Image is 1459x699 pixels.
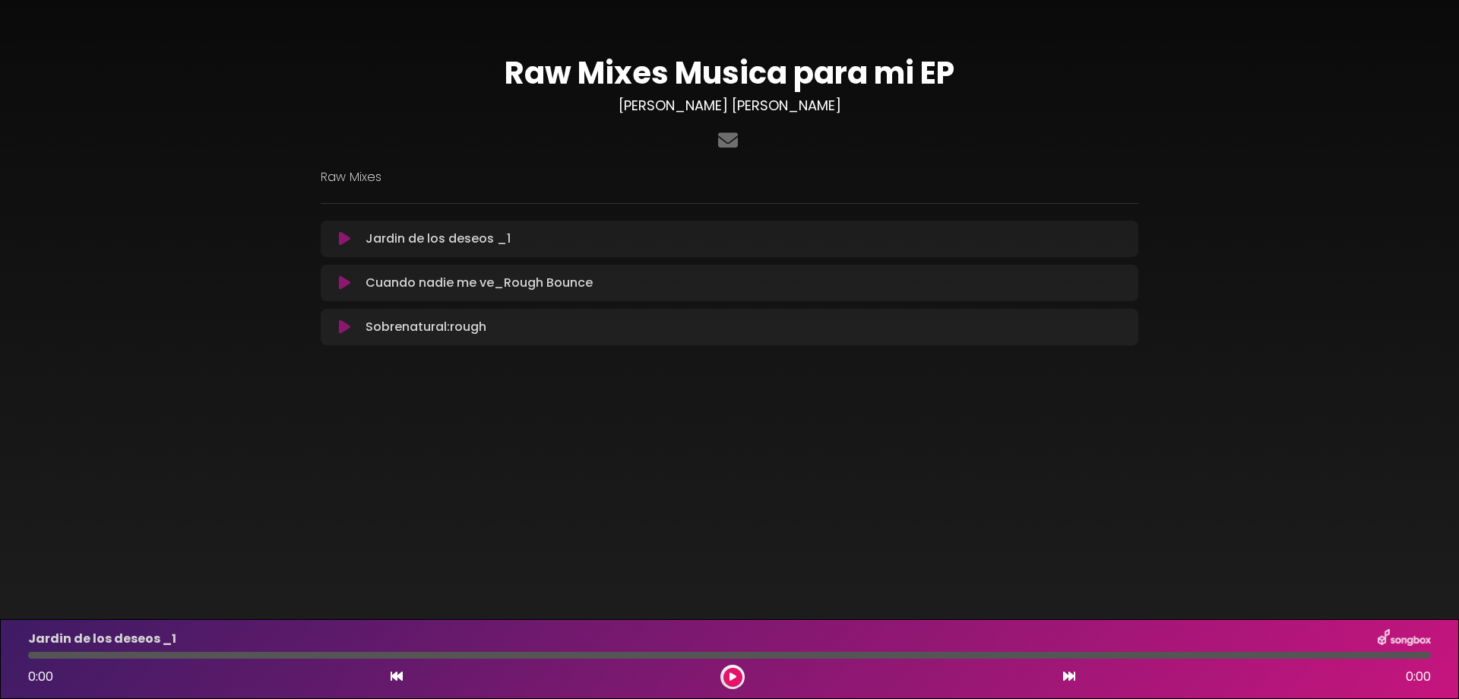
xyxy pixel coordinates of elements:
[366,230,511,248] p: Jardin de los deseos _1
[366,318,486,336] p: Sobrenatural:rough
[321,55,1138,91] h1: Raw Mixes Musica para mi EP
[321,97,1138,114] h3: [PERSON_NAME] [PERSON_NAME]
[366,274,593,292] p: Cuando nadie me ve_Rough Bounce
[321,168,1138,186] p: Raw Mixes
